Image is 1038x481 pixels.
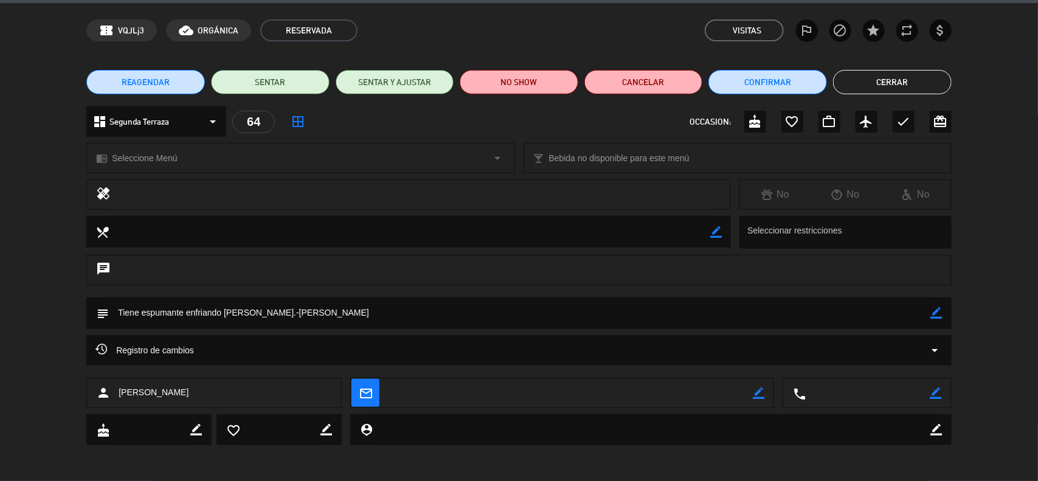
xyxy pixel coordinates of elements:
span: VQJLj3 [118,24,144,38]
i: chat [96,261,111,279]
span: Seleccione Menú [112,151,177,165]
span: RESERVADA [260,19,358,41]
i: dashboard [92,114,107,129]
i: cloud_done [179,23,193,38]
button: SENTAR Y AJUSTAR [336,70,454,94]
i: work_outline [822,114,837,129]
i: repeat [900,23,915,38]
i: star [867,23,881,38]
button: Cerrar [833,70,952,94]
button: Confirmar [708,70,827,94]
span: OCCASION: [690,115,732,129]
span: Segunda Terraza [109,115,169,129]
i: chrome_reader_mode [96,153,108,164]
i: border_color [190,424,202,435]
i: arrow_drop_down [928,343,943,358]
span: confirmation_number [99,23,114,38]
i: cake [748,114,763,129]
i: airplanemode_active [859,114,874,129]
i: outlined_flag [800,23,814,38]
button: NO SHOW [460,70,578,94]
span: ORGÁNICA [198,24,238,38]
button: Cancelar [584,70,703,94]
button: REAGENDAR [86,70,205,94]
i: person_pin [359,423,373,436]
div: No [740,187,811,202]
i: border_color [753,387,764,399]
i: border_color [930,387,942,399]
i: block [833,23,848,38]
i: subject [95,306,109,320]
i: border_color [931,424,943,435]
span: REAGENDAR [122,76,170,89]
i: local_dining [95,225,109,238]
i: attach_money [933,23,948,38]
i: border_all [291,114,305,129]
i: local_phone [792,387,806,400]
div: 64 [232,111,275,133]
span: Registro de cambios [95,343,194,358]
i: person [96,386,111,400]
i: healing [96,186,111,203]
em: Visitas [733,24,761,38]
span: Bebida no disponible para este menú [549,151,690,165]
i: card_giftcard [933,114,948,129]
i: border_color [931,307,943,319]
div: No [811,187,881,202]
button: SENTAR [211,70,330,94]
div: No [881,187,951,202]
i: favorite_border [785,114,800,129]
i: local_bar [533,153,545,164]
i: border_color [710,226,722,238]
i: favorite_border [226,423,240,437]
span: [PERSON_NAME] [119,386,189,400]
i: mail_outline [359,386,372,400]
i: arrow_drop_down [206,114,220,129]
i: check [896,114,911,129]
i: border_color [320,424,332,435]
i: cake [96,423,109,437]
i: arrow_drop_down [491,151,505,165]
